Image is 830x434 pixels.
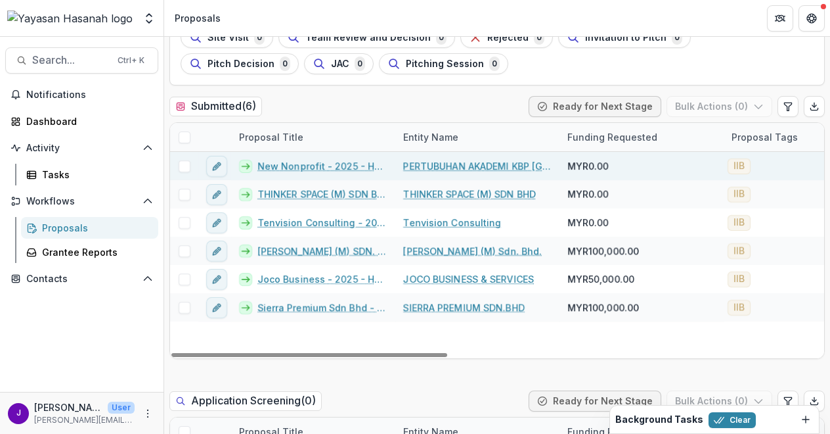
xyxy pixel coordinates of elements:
[26,196,137,207] span: Workflows
[231,130,311,144] div: Proposal Title
[567,244,639,258] span: MYR100,000.00
[5,137,158,158] button: Open Activity
[5,47,158,74] button: Search...
[231,123,395,151] div: Proposal Title
[403,272,534,286] a: JOCO BUSINESS & SERVICES
[21,241,158,263] a: Grantee Reports
[207,59,274,70] span: Pitch Decision
[169,9,226,28] nav: breadcrumb
[254,30,265,45] span: 0
[206,241,227,262] button: edit
[26,143,137,154] span: Activity
[21,164,158,185] a: Tasks
[558,27,691,48] button: Invitation to Pitch0
[559,123,724,151] div: Funding Requested
[181,53,299,74] button: Pitch Decision0
[403,159,552,173] a: PERTUBUHAN AKADEMI KBP [GEOGRAPHIC_DATA]
[489,57,500,71] span: 0
[257,244,387,258] a: [PERSON_NAME] (M) SDN. BHD. - 2025 - HSEF2025 - Iskandar Investment Berhad
[724,130,806,144] div: Proposal Tags
[379,53,508,74] button: Pitching Session0
[34,414,135,426] p: [PERSON_NAME][EMAIL_ADDRESS][DOMAIN_NAME]
[567,216,609,229] span: MYR0.00
[169,97,262,116] h2: Submitted ( 6 )
[304,53,374,74] button: JAC0
[529,391,661,412] button: Ready for Next Stage
[406,59,484,70] span: Pitching Session
[403,187,536,201] a: THINKER SPACE (M) SDN BHD
[257,159,387,173] a: New Nonprofit - 2025 - HSEF2025 - Iskandar Investment Berhad
[5,110,158,132] a: Dashboard
[798,412,814,427] button: Dismiss
[567,187,609,201] span: MYR0.00
[666,391,772,412] button: Bulk Actions (0)
[42,168,148,181] div: Tasks
[305,32,431,43] span: Team Review and Decision
[169,391,322,410] h2: Application Screening ( 0 )
[567,272,634,286] span: MYR50,000.00
[460,27,553,48] button: Rejected0
[257,272,387,286] a: Joco Business - 2025 - HSEF2025 - Iskandar Investment Berhad
[5,191,158,212] button: Open Workflows
[26,274,137,285] span: Contacts
[436,30,447,45] span: 0
[709,412,756,428] button: Clear
[257,187,387,201] a: THINKER SPACE (M) SDN BHD - 2025 - HSEF2025 - Iskandar Investment Berhad
[16,409,21,418] div: Jeffrey
[175,11,221,25] div: Proposals
[108,402,135,414] p: User
[767,5,793,32] button: Partners
[140,5,158,32] button: Open entity switcher
[395,123,559,151] div: Entity Name
[206,212,227,233] button: edit
[278,27,455,48] button: Team Review and Decision0
[804,96,825,117] button: Export table data
[26,114,148,128] div: Dashboard
[207,32,249,43] span: Site Visit
[355,57,365,71] span: 0
[257,216,387,229] a: Tenvision Consulting - 2025 - HSEF2025 - Iskandar Investment Berhad
[777,391,798,412] button: Edit table settings
[42,221,148,235] div: Proposals
[257,301,387,314] a: Sierra Premium Sdn Bhd - 2025 - HSEF2025 - Iskandar Investment Berhad
[567,301,639,314] span: MYR100,000.00
[206,156,227,177] button: edit
[5,268,158,289] button: Open Contacts
[559,130,665,144] div: Funding Requested
[395,130,466,144] div: Entity Name
[403,216,501,229] a: Tenvision Consulting
[34,400,102,414] p: [PERSON_NAME]
[403,301,525,314] a: SIERRA PREMIUM SDN.BHD
[26,89,153,101] span: Notifications
[331,59,349,70] span: JAC
[585,32,666,43] span: Invitation to Pitch
[206,269,227,290] button: edit
[42,245,148,259] div: Grantee Reports
[777,96,798,117] button: Edit table settings
[181,27,273,48] button: Site Visit0
[206,297,227,318] button: edit
[140,406,156,422] button: More
[487,32,529,43] span: Rejected
[280,57,290,71] span: 0
[115,53,147,68] div: Ctrl + K
[798,5,825,32] button: Get Help
[672,30,682,45] span: 0
[32,54,110,66] span: Search...
[567,159,609,173] span: MYR0.00
[529,96,661,117] button: Ready for Next Stage
[534,30,544,45] span: 0
[206,184,227,205] button: edit
[804,391,825,412] button: Export table data
[21,217,158,239] a: Proposals
[403,244,542,258] a: [PERSON_NAME] (M) Sdn. Bhd.
[7,11,133,26] img: Yayasan Hasanah logo
[615,414,703,425] h2: Background Tasks
[5,84,158,105] button: Notifications
[666,96,772,117] button: Bulk Actions (0)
